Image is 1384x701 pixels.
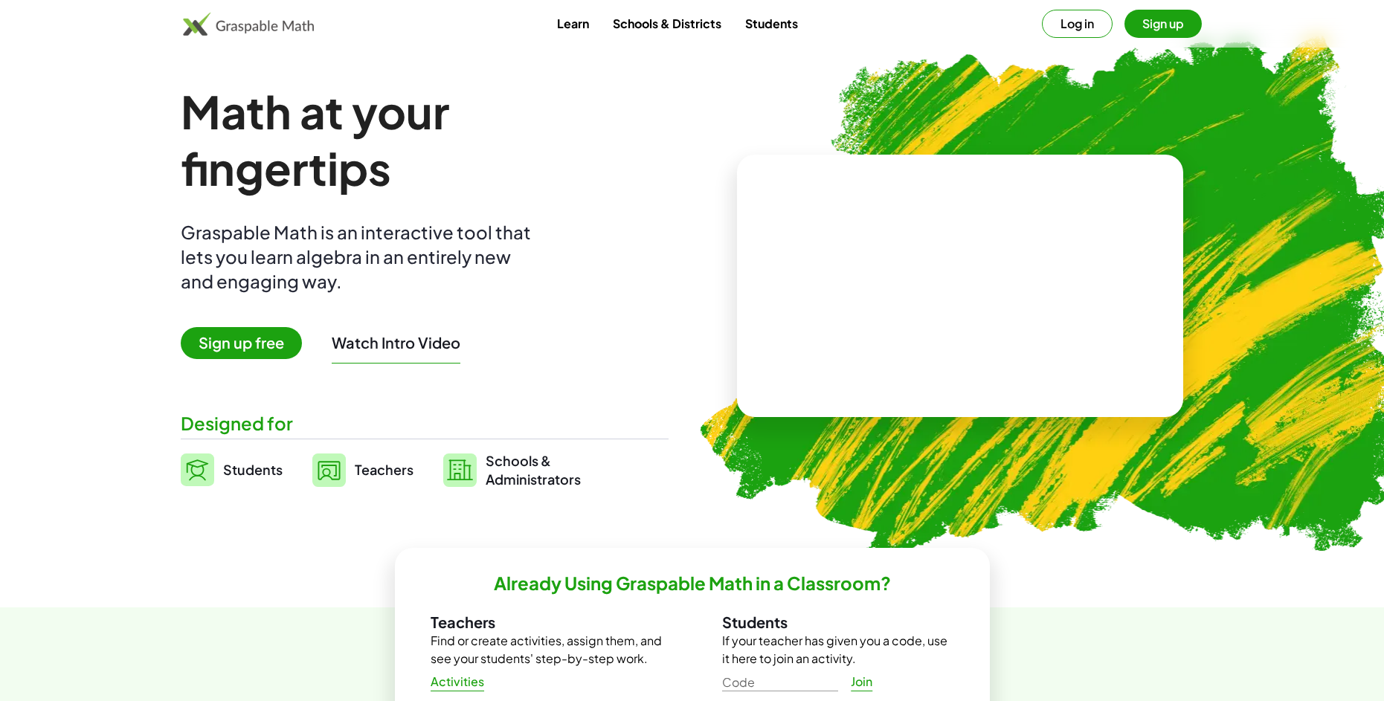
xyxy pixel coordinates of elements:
[486,451,581,488] span: Schools & Administrators
[181,83,654,196] h1: Math at your fingertips
[1124,10,1202,38] button: Sign up
[733,10,810,37] a: Students
[431,674,485,690] span: Activities
[1042,10,1113,38] button: Log in
[181,220,538,294] div: Graspable Math is an interactive tool that lets you learn algebra in an entirely new and engaging...
[494,572,891,595] h2: Already Using Graspable Math in a Classroom?
[312,451,413,488] a: Teachers
[443,451,581,488] a: Schools &Administrators
[601,10,733,37] a: Schools & Districts
[431,613,663,632] h3: Teachers
[722,613,954,632] h3: Students
[355,461,413,478] span: Teachers
[181,451,283,488] a: Students
[332,333,460,352] button: Watch Intro Video
[443,453,477,487] img: svg%3e
[722,632,954,668] p: If your teacher has given you a code, use it here to join an activity.
[849,230,1072,342] video: What is this? This is dynamic math notation. Dynamic math notation plays a central role in how Gr...
[181,453,214,486] img: svg%3e
[181,327,302,359] span: Sign up free
[312,453,346,487] img: svg%3e
[838,668,886,695] a: Join
[545,10,601,37] a: Learn
[181,411,669,436] div: Designed for
[851,674,873,690] span: Join
[223,461,283,478] span: Students
[419,668,497,695] a: Activities
[431,632,663,668] p: Find or create activities, assign them, and see your students' step-by-step work.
